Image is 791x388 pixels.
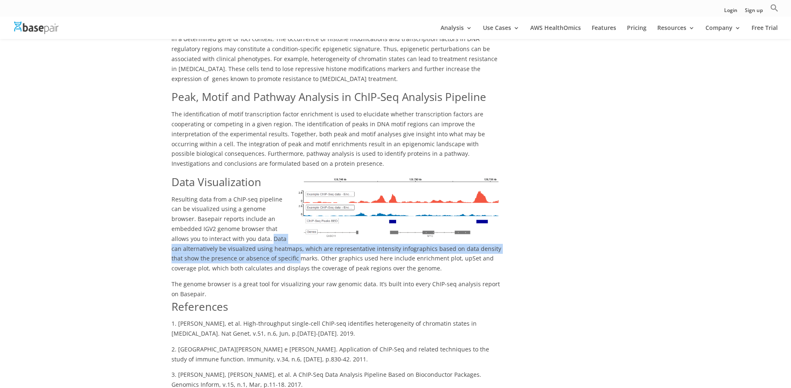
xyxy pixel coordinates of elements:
[171,344,502,370] p: 2. [GEOGRAPHIC_DATA][PERSON_NAME] e [PERSON_NAME]. Application of ChIP-Seq and related techniques...
[705,25,741,39] a: Company
[724,8,737,17] a: Login
[627,25,647,39] a: Pricing
[770,4,779,17] a: Search Icon Link
[171,174,261,189] span: Data Visualization
[171,89,486,104] span: Peak, Motif and Pathway Analysis in ChIP-Seq Analysis Pipeline
[171,110,485,167] span: The identification of motif transcription factor enrichment is used to elucidate whether transcri...
[592,25,616,39] a: Features
[441,25,472,39] a: Analysis
[745,8,763,17] a: Sign up
[171,299,502,319] h2: References
[657,25,695,39] a: Resources
[483,25,519,39] a: Use Cases
[632,328,781,378] iframe: Drift Widget Chat Controller
[770,4,779,12] svg: Search
[171,195,501,273] span: Resulting data from a ChIP-seq pipeline can be visualized using a genome browser. Basepair report...
[752,25,778,39] a: Free Trial
[530,25,581,39] a: AWS HealthOmics
[14,22,59,34] img: Basepair
[171,25,497,83] span: A ChIP-seq pipeline can provide not only information about the chromatin state but also transcrip...
[294,174,502,240] img: ChIP-Seq analysis report genome browser
[171,319,502,344] p: 1. [PERSON_NAME], et al. High-throughput single-cell ChIP-seq identifies heterogeneity of chromat...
